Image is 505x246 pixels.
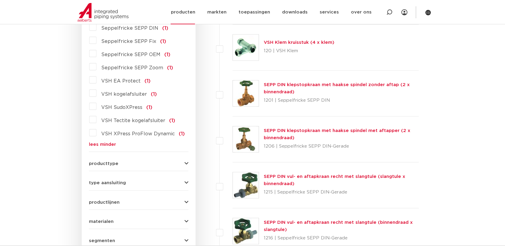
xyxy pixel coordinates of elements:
[264,128,410,140] a: SEPP DIN klepstopkraan met haakse spindel met aftapper (2 x binnendraad)
[167,65,173,70] span: (1)
[89,181,188,185] button: type aansluiting
[89,200,120,205] span: productlijnen
[89,238,115,243] span: segmenten
[101,118,165,123] span: VSH Tectite kogelafsluiter
[101,92,147,97] span: VSH kogelafsluiter
[101,131,175,136] span: VSH XPress ProFlow Dynamic
[89,142,188,147] a: lees minder
[89,219,188,224] button: materialen
[101,52,160,57] span: Seppelfricke SEPP OEM
[233,218,259,244] img: Thumbnail for SEPP DIN vul- en aftapkraan recht met slangtule (binnendraad x slangtule)
[233,34,259,60] img: Thumbnail for VSH Klem kruisstuk (4 x klem)
[89,161,188,166] button: producttype
[164,52,170,57] span: (1)
[146,105,152,110] span: (1)
[101,26,158,31] span: Seppelfricke SEPP DIN
[89,161,118,166] span: producttype
[264,220,413,232] a: SEPP DIN vul- en aftapkraan recht met slangtule (binnendraad x slangtule)
[264,40,334,45] a: VSH Klem kruisstuk (4 x klem)
[264,96,419,105] p: 1201 | Seppelfricke SEPP DIN
[101,65,163,70] span: Seppelfricke SEPP Zoom
[101,79,141,83] span: VSH EA Protect
[264,142,419,151] p: 1206 | Seppelfricke SEPP DIN-Gerade
[89,238,188,243] button: segmenten
[264,174,405,186] a: SEPP DIN vul- en aftapkraan recht met slangtule (slangtule x binnendraad)
[162,26,168,31] span: (1)
[151,92,157,97] span: (1)
[160,39,166,44] span: (1)
[89,181,126,185] span: type aansluiting
[179,131,185,136] span: (1)
[233,126,259,152] img: Thumbnail for SEPP DIN klepstopkraan met haakse spindel met aftapper (2 x binnendraad)
[101,39,156,44] span: Seppelfricke SEPP Fix
[145,79,151,83] span: (1)
[264,233,419,243] p: 1216 | Seppelfricke SEPP DIN-Gerade
[101,105,142,110] span: VSH SudoXPress
[233,80,259,106] img: Thumbnail for SEPP DIN klepstopkraan met haakse spindel zonder aftap (2 x binnendraad)
[264,82,410,94] a: SEPP DIN klepstopkraan met haakse spindel zonder aftap (2 x binnendraad)
[89,219,114,224] span: materialen
[169,118,175,123] span: (1)
[233,172,259,198] img: Thumbnail for SEPP DIN vul- en aftapkraan recht met slangtule (slangtule x binnendraad)
[264,46,334,56] p: 120 | VSH Klem
[89,200,188,205] button: productlijnen
[264,187,419,197] p: 1215 | Seppelfricke SEPP DIN-Gerade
